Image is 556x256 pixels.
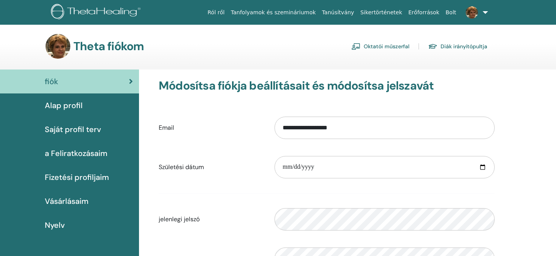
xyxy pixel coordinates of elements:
[45,100,83,111] span: Alap profil
[428,43,437,50] img: graduation-cap.svg
[228,5,319,20] a: Tanfolyamok és szemináriumok
[45,76,58,87] span: fiók
[428,40,487,53] a: Diák irányítópultja
[319,5,357,20] a: Tanúsítvány
[45,219,65,231] span: Nyelv
[45,171,109,183] span: Fizetési profiljaim
[45,147,107,159] span: a Feliratkozásaim
[442,5,459,20] a: Bolt
[45,195,88,207] span: Vásárlásaim
[153,212,269,227] label: jelenlegi jelszó
[46,34,70,59] img: default.jpg
[153,120,269,135] label: Email
[159,79,495,93] h3: Módosítsa fiókja beállításait és módosítsa jelszavát
[351,43,361,50] img: chalkboard-teacher.svg
[466,6,478,19] img: default.jpg
[205,5,228,20] a: Ról ről
[405,5,442,20] a: Erőforrások
[51,4,143,21] img: logo.png
[153,160,269,175] label: Születési dátum
[357,5,405,20] a: Sikertörténetek
[73,39,144,53] h3: Theta fiókom
[351,40,409,53] a: Oktatói műszerfal
[45,124,101,135] span: Saját profil terv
